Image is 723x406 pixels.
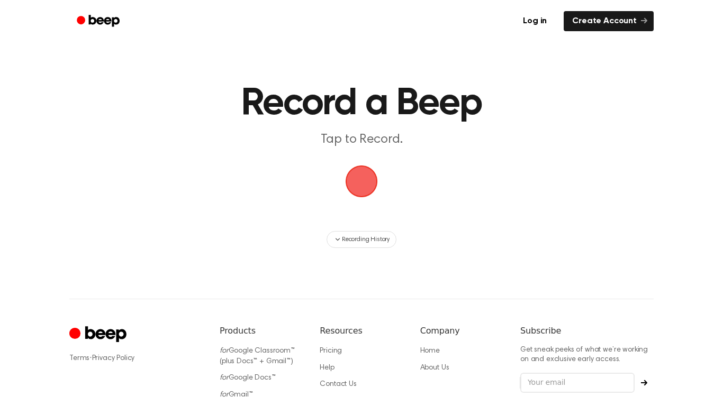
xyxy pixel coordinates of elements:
div: · [69,353,203,364]
input: Your email [520,373,635,393]
h6: Subscribe [520,325,654,337]
h1: Record a Beep [114,85,609,123]
a: Terms [69,355,89,362]
a: Beep [69,11,129,32]
span: Recording History [342,235,390,244]
i: for [220,391,229,399]
h6: Resources [320,325,403,337]
a: Privacy Policy [92,355,135,362]
a: Create Account [564,11,654,31]
a: Home [420,347,440,355]
button: Recording History [327,231,396,248]
h6: Company [420,325,503,337]
a: Pricing [320,347,342,355]
i: for [220,374,229,382]
a: Contact Us [320,381,356,388]
p: Get sneak peeks of what we’re working on and exclusive early access. [520,346,654,364]
a: forGoogle Classroom™ (plus Docs™ + Gmail™) [220,347,295,365]
button: Subscribe [635,380,654,386]
a: Help [320,364,334,372]
i: for [220,347,229,355]
img: Beep Logo [346,165,377,197]
h6: Products [220,325,303,337]
a: Log in [512,9,557,33]
p: Tap to Record. [158,131,565,149]
a: About Us [420,364,449,372]
a: forGoogle Docs™ [220,374,276,382]
a: forGmail™ [220,391,253,399]
a: Cruip [69,325,129,345]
